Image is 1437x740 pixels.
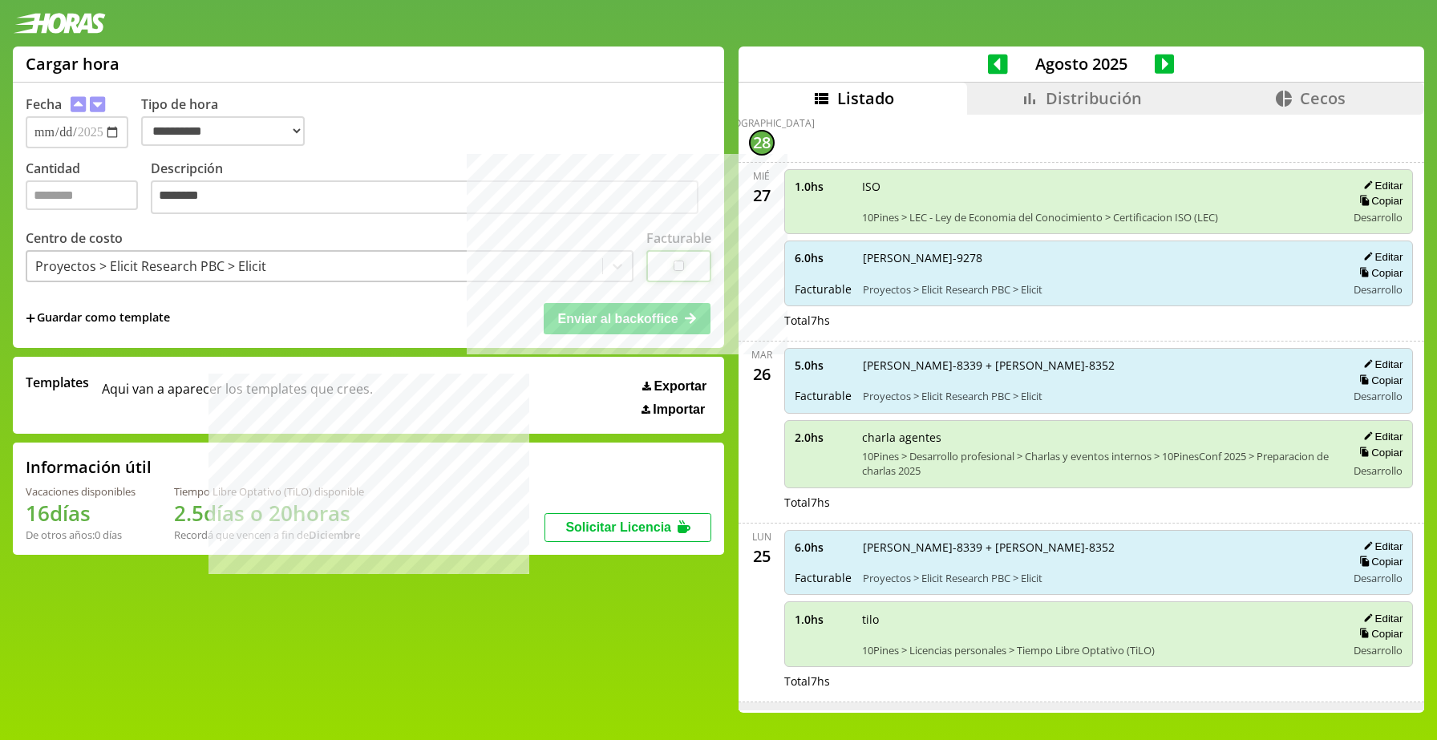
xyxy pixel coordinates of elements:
span: ISO [862,179,1336,194]
span: 6.0 hs [795,540,852,555]
button: Editar [1358,179,1403,192]
label: Fecha [26,95,62,113]
button: Copiar [1354,374,1403,387]
label: Facturable [646,229,711,247]
label: Descripción [151,160,711,218]
label: Cantidad [26,160,151,218]
div: [DEMOGRAPHIC_DATA] [709,116,815,130]
div: Total 7 hs [784,495,1414,510]
span: 1.0 hs [795,612,851,627]
span: Listado [837,87,894,109]
span: 5.0 hs [795,358,852,373]
span: charla agentes [862,430,1336,445]
button: Enviar al backoffice [544,303,710,334]
span: Cecos [1300,87,1346,109]
span: Proyectos > Elicit Research PBC > Elicit [863,571,1336,585]
b: Diciembre [309,528,360,542]
div: mié [753,169,770,183]
div: 26 [749,362,775,387]
span: Desarrollo [1354,210,1403,224]
span: [PERSON_NAME]-8339 + [PERSON_NAME]-8352 [863,540,1336,555]
span: 1.0 hs [795,179,851,194]
span: Desarrollo [1354,282,1403,297]
label: Tipo de hora [141,95,318,148]
span: [PERSON_NAME]-9278 [863,250,1336,265]
button: Editar [1358,430,1403,443]
span: 10Pines > LEC - Ley de Economia del Conocimiento > Certificacion ISO (LEC) [862,210,1336,224]
div: 27 [749,183,775,208]
span: Facturable [795,388,852,403]
span: 10Pines > Licencias personales > Tiempo Libre Optativo (TiLO) [862,643,1336,657]
img: logotipo [13,13,106,34]
span: +Guardar como template [26,309,170,327]
button: Editar [1358,358,1403,371]
span: Proyectos > Elicit Research PBC > Elicit [863,389,1336,403]
span: Enviar al backoffice [557,312,678,326]
button: Exportar [638,378,711,394]
div: Vacaciones disponibles [26,484,136,499]
span: Desarrollo [1354,643,1403,657]
h1: Cargar hora [26,53,119,75]
button: Copiar [1354,446,1403,459]
h2: Información útil [26,456,152,478]
label: Centro de costo [26,229,123,247]
span: Desarrollo [1354,389,1403,403]
button: Editar [1358,612,1403,625]
div: lun [752,530,771,544]
input: Cantidad [26,180,138,210]
span: Agosto 2025 [1008,53,1155,75]
select: Tipo de hora [141,116,305,146]
div: 25 [749,544,775,569]
div: Proyectos > Elicit Research PBC > Elicit [35,257,266,275]
div: scrollable content [739,115,1424,710]
span: Proyectos > Elicit Research PBC > Elicit [863,282,1336,297]
span: Facturable [795,281,852,297]
div: Total 7 hs [784,673,1414,689]
span: 10Pines > Desarrollo profesional > Charlas y eventos internos > 10PinesConf 2025 > Preparacion de... [862,449,1336,478]
span: Distribución [1046,87,1142,109]
h1: 16 días [26,499,136,528]
span: + [26,309,35,327]
textarea: Descripción [151,180,698,214]
div: 28 [749,130,775,156]
span: Desarrollo [1354,463,1403,478]
span: Templates [26,374,89,391]
button: Copiar [1354,555,1403,568]
span: 2.0 hs [795,430,851,445]
span: Solicitar Licencia [565,520,671,534]
button: Copiar [1354,627,1403,641]
div: De otros años: 0 días [26,528,136,542]
span: tilo [862,612,1336,627]
span: Importar [653,402,705,417]
button: Copiar [1354,266,1403,280]
div: Tiempo Libre Optativo (TiLO) disponible [174,484,364,499]
button: Editar [1358,250,1403,264]
div: Recordá que vencen a fin de [174,528,364,542]
span: Facturable [795,570,852,585]
span: Aqui van a aparecer los templates que crees. [102,374,373,417]
button: Solicitar Licencia [544,513,711,542]
button: Copiar [1354,194,1403,208]
span: [PERSON_NAME]-8339 + [PERSON_NAME]-8352 [863,358,1336,373]
div: mar [751,348,772,362]
div: dom [750,709,773,722]
span: Exportar [654,379,706,394]
h1: 2.5 días o 20 horas [174,499,364,528]
span: Desarrollo [1354,571,1403,585]
span: 6.0 hs [795,250,852,265]
div: Total 7 hs [784,313,1414,328]
button: Editar [1358,540,1403,553]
